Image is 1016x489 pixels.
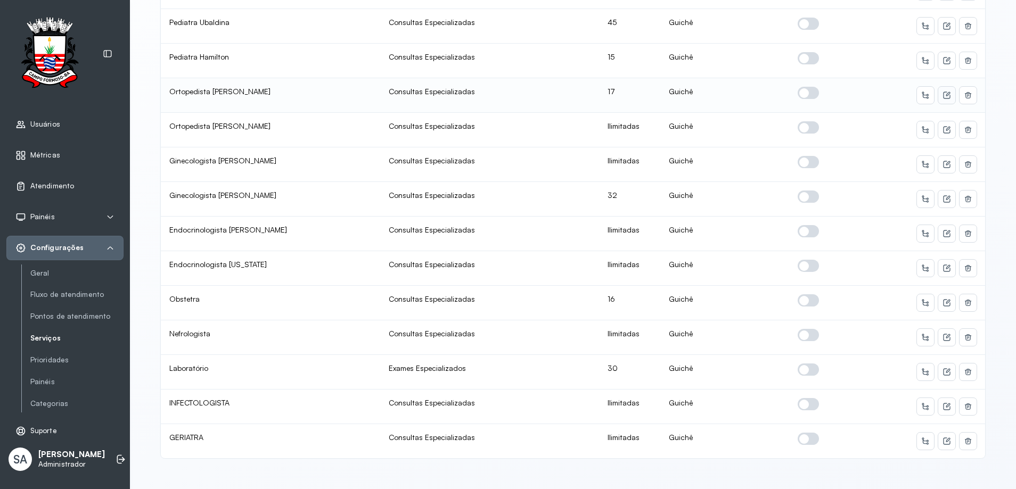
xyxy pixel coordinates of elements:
[15,150,114,161] a: Métricas
[161,44,380,78] td: Pediatra Hamilton
[389,156,591,165] div: Consultas Especializadas
[660,320,789,355] td: Guichê
[599,217,660,251] td: Ilimitadas
[599,78,660,113] td: 17
[30,288,124,301] a: Fluxo de atendimento
[660,355,789,389] td: Guichê
[389,225,591,235] div: Consultas Especializadas
[660,424,789,458] td: Guichê
[161,217,380,251] td: Endocrinologista [PERSON_NAME]
[161,147,380,182] td: Ginecologista [PERSON_NAME]
[599,389,660,424] td: Ilimitadas
[161,182,380,217] td: Ginecologista [PERSON_NAME]
[30,375,124,388] a: Painéis
[161,320,380,355] td: Nefrologista
[389,190,591,200] div: Consultas Especializadas
[599,286,660,320] td: 16
[161,78,380,113] td: Ortopedista [PERSON_NAME]
[660,147,789,182] td: Guichê
[599,424,660,458] td: Ilimitadas
[30,353,124,367] a: Prioridades
[660,44,789,78] td: Guichê
[660,389,789,424] td: Guichê
[389,433,591,442] div: Consultas Especializadas
[389,294,591,304] div: Consultas Especializadas
[30,243,84,252] span: Configurações
[30,267,124,280] a: Geral
[660,182,789,217] td: Guichê
[30,290,124,299] a: Fluxo de atendimento
[30,397,124,410] a: Categorias
[30,399,124,408] a: Categorias
[660,286,789,320] td: Guichê
[389,363,591,373] div: Exames Especializados
[389,87,591,96] div: Consultas Especializadas
[599,9,660,44] td: 45
[660,9,789,44] td: Guichê
[30,212,55,221] span: Painéis
[161,355,380,389] td: Laboratório
[599,320,660,355] td: Ilimitadas
[660,113,789,147] td: Guichê
[161,113,380,147] td: Ortopedista [PERSON_NAME]
[30,426,57,435] span: Suporte
[161,286,380,320] td: Obstetra
[389,398,591,408] div: Consultas Especializadas
[30,269,124,278] a: Geral
[599,44,660,78] td: 15
[38,460,105,469] p: Administrador
[161,389,380,424] td: INFECTOLOGISTA
[660,217,789,251] td: Guichê
[161,424,380,458] td: GERIATRA
[30,355,124,364] a: Prioridades
[389,121,591,131] div: Consultas Especializadas
[30,181,74,190] span: Atendimento
[389,18,591,27] div: Consultas Especializadas
[389,329,591,338] div: Consultas Especializadas
[15,181,114,192] a: Atendimento
[38,450,105,460] p: [PERSON_NAME]
[161,251,380,286] td: Endocrinologista [US_STATE]
[660,78,789,113] td: Guichê
[660,251,789,286] td: Guichê
[30,151,60,160] span: Métricas
[389,260,591,269] div: Consultas Especializadas
[599,113,660,147] td: Ilimitadas
[30,310,124,323] a: Pontos de atendimento
[11,17,88,91] img: Logotipo do estabelecimento
[599,251,660,286] td: Ilimitadas
[30,120,60,129] span: Usuários
[599,182,660,217] td: 32
[161,9,380,44] td: Pediatra Ubaldina
[30,331,124,345] a: Serviços
[15,119,114,130] a: Usuários
[30,334,124,343] a: Serviços
[30,312,124,321] a: Pontos de atendimento
[389,52,591,62] div: Consultas Especializadas
[30,377,124,386] a: Painéis
[599,147,660,182] td: Ilimitadas
[599,355,660,389] td: 30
